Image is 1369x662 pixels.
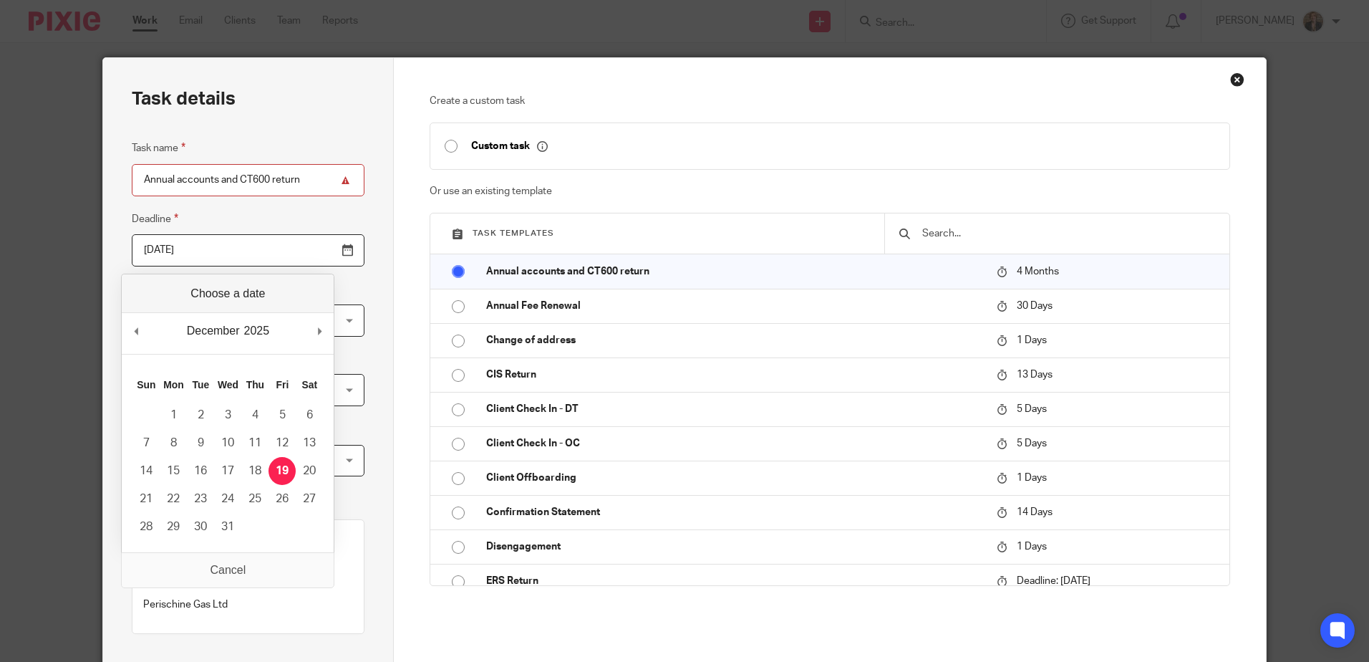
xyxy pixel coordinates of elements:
[302,379,318,390] abbr: Saturday
[296,485,323,513] button: 27
[486,333,982,347] p: Change of address
[312,320,326,342] button: Next Month
[486,402,982,416] p: Client Check In - DT
[241,429,269,457] button: 11
[276,379,289,390] abbr: Friday
[430,94,1229,108] p: Create a custom task
[486,574,982,588] p: ERS Return
[486,368,982,382] p: CIS Return
[486,436,982,451] p: Client Check In - OC
[160,457,187,485] button: 15
[269,429,296,457] button: 12
[214,429,241,457] button: 10
[486,471,982,485] p: Client Offboarding
[214,513,241,541] button: 31
[921,226,1215,241] input: Search...
[1017,404,1047,414] span: 5 Days
[486,264,982,279] p: Annual accounts and CT600 return
[269,457,296,485] button: 19
[132,457,160,485] button: 14
[486,505,982,519] p: Confirmation Statement
[187,485,214,513] button: 23
[241,485,269,513] button: 25
[241,401,269,429] button: 4
[187,429,214,457] button: 9
[486,539,982,554] p: Disengagement
[193,379,210,390] abbr: Tuesday
[1017,267,1059,277] span: 4 Months
[163,379,183,390] abbr: Monday
[473,229,554,237] span: Task templates
[430,184,1229,198] p: Or use an existing template
[218,379,238,390] abbr: Wednesday
[1017,473,1047,483] span: 1 Days
[246,379,264,390] abbr: Thursday
[132,140,185,156] label: Task name
[132,164,364,196] input: Task name
[1017,438,1047,448] span: 5 Days
[1017,335,1047,345] span: 1 Days
[486,299,982,313] p: Annual Fee Renewal
[214,485,241,513] button: 24
[187,401,214,429] button: 2
[132,429,160,457] button: 7
[187,513,214,541] button: 30
[143,579,353,590] p: Client
[1230,72,1244,87] div: Close this dialog window
[143,598,353,612] p: Perischine Gas Ltd
[296,401,323,429] button: 6
[160,401,187,429] button: 1
[269,401,296,429] button: 5
[214,401,241,429] button: 3
[296,457,323,485] button: 20
[185,320,242,342] div: December
[269,485,296,513] button: 26
[1017,370,1053,380] span: 13 Days
[242,320,272,342] div: 2025
[160,429,187,457] button: 8
[187,457,214,485] button: 16
[1017,301,1053,311] span: 30 Days
[137,379,155,390] abbr: Sunday
[296,429,323,457] button: 13
[1017,542,1047,552] span: 1 Days
[1017,576,1090,586] span: Deadline: [DATE]
[241,457,269,485] button: 18
[160,485,187,513] button: 22
[160,513,187,541] button: 29
[132,485,160,513] button: 21
[129,320,143,342] button: Previous Month
[143,550,353,564] p: Annual accounts and CT600 return
[1017,507,1053,517] span: 14 Days
[132,234,364,267] input: Use the arrow keys to pick a date
[214,457,241,485] button: 17
[132,211,178,227] label: Deadline
[132,87,236,111] h2: Task details
[132,513,160,541] button: 28
[471,140,548,153] p: Custom task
